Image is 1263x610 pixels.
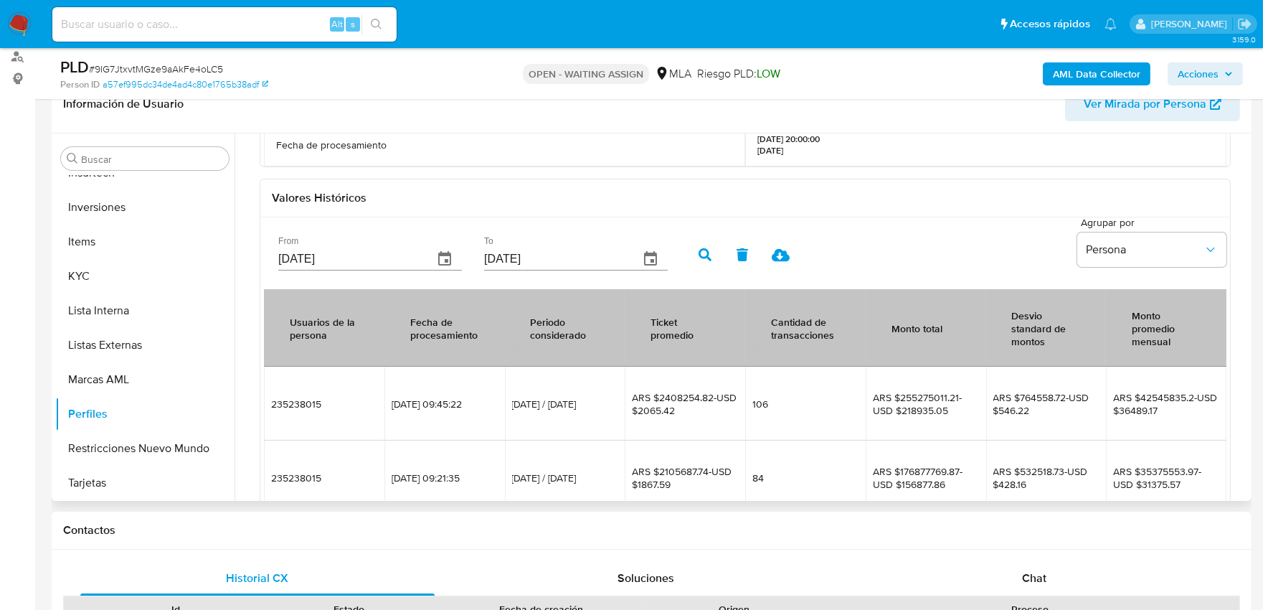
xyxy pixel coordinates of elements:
h1: Información de Usuario [63,97,184,111]
button: Lista Interna [55,294,235,328]
a: Salir [1237,17,1252,32]
span: 106 [752,398,858,410]
span: Alt [331,17,343,31]
span: 235238015 [271,471,377,484]
span: # 9IG7JtxvtMGze9aAkFe4oLC5 [89,62,223,76]
a: Notificaciones [1104,18,1117,30]
div: Cantidad de transacciones [754,304,857,352]
button: Tarjetas [55,466,235,500]
h3: Valores Históricos [272,191,1219,205]
span: ARS $255275011.21-USD $218935.05 [873,391,979,417]
div: MLA [655,66,691,82]
span: ARS $35375553.97-USD $31375.57 [1113,465,1219,491]
span: Riesgo PLD: [697,66,780,82]
b: Person ID [60,78,100,91]
div: Usuarios de la persona [273,304,376,352]
button: Inversiones [55,190,235,225]
span: ARS $2105687.74-USD $1867.59 [632,465,738,491]
span: ARS $42545835.2-USD $36489.17 [1113,391,1219,417]
button: AML Data Collector [1043,62,1150,85]
a: a57ef995dc34de4ad4c80e1765b38adf [103,78,268,91]
span: ARS $764558.72-USD $546.22 [993,391,1099,417]
label: From [278,238,298,246]
p: OPEN - WAITING ASSIGN [523,64,649,84]
span: 84 [752,471,858,484]
span: 235238015 [271,398,377,410]
div: Periodo considerado [514,304,617,352]
button: Perfiles [55,397,235,431]
h1: Contactos [63,523,1240,538]
label: To [484,238,493,246]
span: Soluciones [618,570,674,586]
b: PLD [60,55,89,78]
div: Monto total [874,311,960,345]
button: Acciones [1168,62,1243,85]
button: Ver Mirada por Persona [1065,87,1240,121]
b: AML Data Collector [1053,62,1140,85]
span: ARS $176877769.87-USD $156877.86 [873,465,979,491]
span: Acciones [1178,62,1219,85]
div: Desvio standard de montos [995,298,1098,358]
span: ARS $2408254.82-USD $2065.42 [632,391,738,417]
span: 3.159.0 [1232,34,1256,45]
span: Chat [1022,570,1046,586]
span: [DATE] / [DATE] [512,471,618,484]
span: [DATE] 09:21:35 [392,471,498,484]
button: KYC [55,259,235,294]
div: Monto promedio mensual [1115,298,1218,358]
button: Items [55,225,235,259]
span: Historial CX [226,570,288,586]
p: sandra.chabay@mercadolibre.com [1151,17,1232,31]
div: Fecha de procesamiento [393,304,496,352]
span: Agrupar por [1081,217,1230,227]
p: Fecha de procesamiento [276,139,387,152]
span: LOW [757,65,780,82]
span: s [351,17,355,31]
input: Buscar usuario o caso... [52,15,397,34]
p: [DATE] 20:00:00 [DATE] [757,133,820,156]
span: Persona [1086,243,1203,257]
button: Persona [1077,233,1226,267]
span: Accesos rápidos [1010,17,1090,32]
span: ARS $532518.73-USD $428.16 [993,465,1099,491]
span: Ver Mirada por Persona [1084,87,1206,121]
div: Ticket promedio [633,304,737,352]
span: [DATE] / [DATE] [512,398,618,410]
button: Listas Externas [55,328,235,362]
button: Buscar [67,153,78,164]
button: Marcas AML [55,362,235,397]
button: Restricciones Nuevo Mundo [55,431,235,466]
input: Buscar [81,153,223,166]
span: [DATE] 09:45:22 [392,398,498,410]
button: search-icon [361,14,391,34]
